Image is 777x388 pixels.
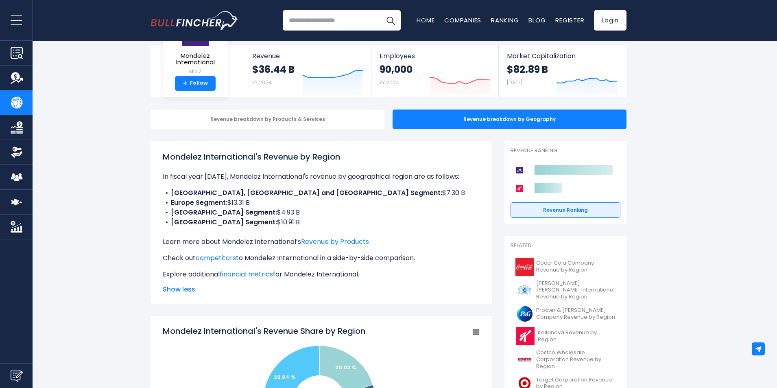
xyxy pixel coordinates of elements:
p: Related [511,242,620,249]
a: [PERSON_NAME] [PERSON_NAME] International Revenue by Region [511,278,620,303]
small: FY 2024 [380,79,399,86]
text: 29.94 % [274,373,296,381]
a: Blog [528,16,546,24]
small: [DATE] [507,79,522,86]
img: COST logo [515,351,534,369]
tspan: Mondelez International's Revenue Share by Region [163,325,365,337]
li: $7.30 B [163,188,480,198]
a: Employees 90,000 FY 2024 [371,45,498,97]
span: Show less [163,285,480,294]
span: [PERSON_NAME] [PERSON_NAME] International Revenue by Region [536,280,615,301]
img: PM logo [515,281,534,299]
strong: $82.89 B [507,63,548,76]
span: Coca-Cola Company Revenue by Region [536,260,615,274]
span: Kellanova Revenue by Region [538,329,615,343]
a: Costco Wholesale Corporation Revenue by Region [511,347,620,372]
strong: 90,000 [380,63,413,76]
a: Revenue Ranking [511,202,620,218]
a: Ranking [491,16,519,24]
b: [GEOGRAPHIC_DATA], [GEOGRAPHIC_DATA] and [GEOGRAPHIC_DATA] Segment: [171,188,442,197]
a: financial metrics [220,270,273,279]
a: Revenue by Products [301,237,369,246]
img: Bullfincher logo [151,11,238,30]
b: [GEOGRAPHIC_DATA] Segment: [171,208,277,217]
span: Employees [380,52,490,60]
small: MDLZ [169,68,221,75]
button: Search [380,10,401,31]
img: Ownership [11,146,23,158]
a: Procter & [PERSON_NAME] Company Revenue by Region [511,303,620,325]
strong: + [183,80,187,87]
b: [GEOGRAPHIC_DATA] Segment: [171,217,277,227]
p: Learn more about Mondelez International’s [163,237,480,247]
p: Check out to Mondelez International in a side-by-side comparison. [163,253,480,263]
div: Revenue breakdown by Geography [393,110,626,129]
div: Revenue breakdown by Products & Services [151,110,384,129]
a: Companies [444,16,481,24]
a: competitors [196,253,236,263]
img: K logo [515,327,535,345]
img: KO logo [515,258,534,276]
strong: $36.44 B [252,63,295,76]
p: Explore additional for Mondelez International. [163,270,480,279]
span: Revenue [252,52,363,60]
a: Go to homepage [151,11,238,30]
a: Coca-Cola Company Revenue by Region [511,256,620,278]
a: +Follow [175,76,216,91]
img: PG logo [515,305,534,323]
img: Mondelez International competitors logo [515,165,524,175]
img: Kellanova competitors logo [515,184,524,193]
span: Procter & [PERSON_NAME] Company Revenue by Region [536,307,615,321]
p: Revenue Ranking [511,147,620,154]
small: FY 2024 [252,79,272,86]
a: Register [555,16,584,24]
span: Costco Wholesale Corporation Revenue by Region [536,349,615,370]
a: Login [594,10,626,31]
li: $10.91 B [163,217,480,227]
a: Kellanova Revenue by Region [511,325,620,347]
span: Market Capitalization [507,52,618,60]
h1: Mondelez International's Revenue by Region [163,151,480,163]
p: In fiscal year [DATE], Mondelez International's revenue by geographical region are as follows: [163,172,480,182]
a: Mondelez International MDLZ [169,19,222,76]
span: Mondelez International [169,53,221,66]
a: Market Capitalization $82.89 B [DATE] [499,45,626,97]
text: 20.02 % [335,364,356,371]
b: Europe Segment: [171,198,227,207]
a: Home [417,16,434,24]
a: Revenue $36.44 B FY 2024 [244,45,371,97]
li: $13.31 B [163,198,480,208]
li: $4.93 B [163,208,480,217]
